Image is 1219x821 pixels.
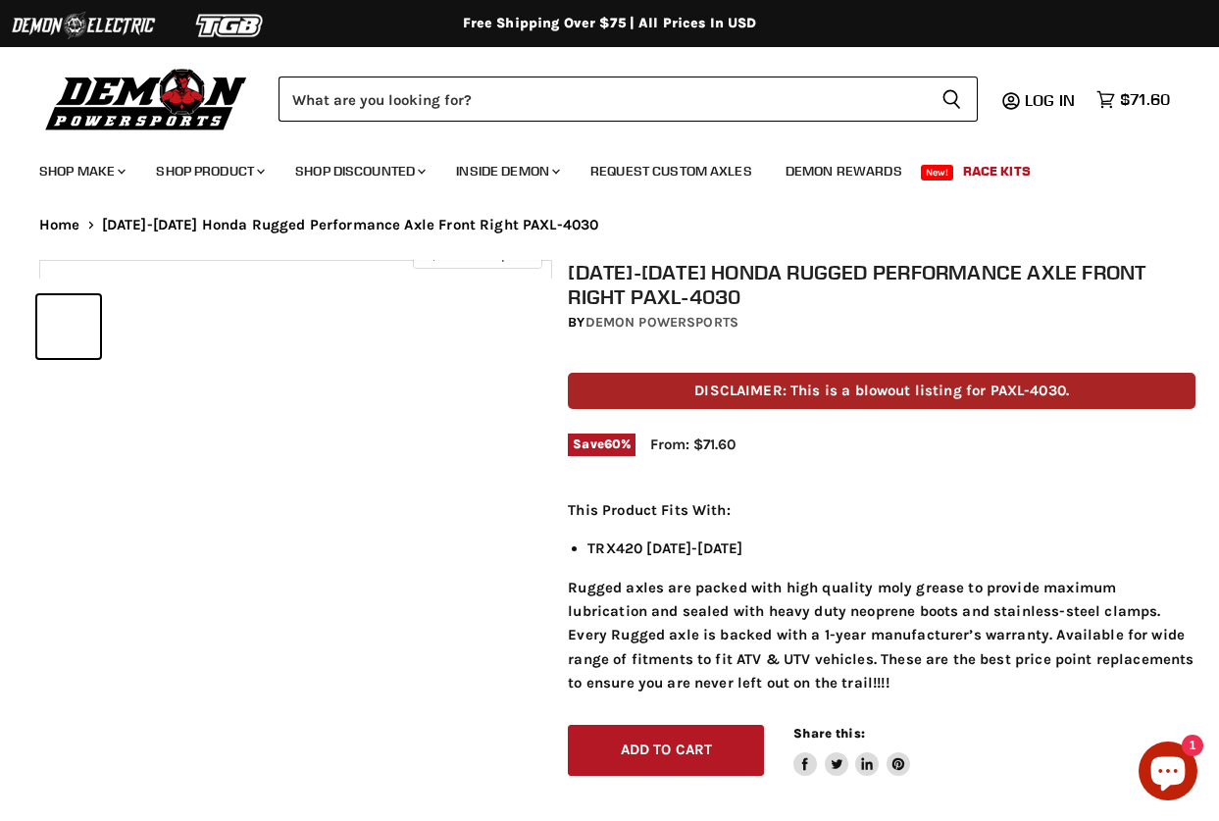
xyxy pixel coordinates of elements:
inbox-online-store-chat: Shopify online store chat [1133,742,1203,805]
img: Demon Powersports [39,64,254,133]
span: Log in [1025,90,1075,110]
a: Home [39,217,80,233]
span: New! [921,165,954,180]
a: Request Custom Axles [576,151,767,191]
aside: Share this: [793,725,910,777]
li: TRX420 [DATE]-[DATE] [587,537,1195,560]
span: From: $71.60 [650,436,736,453]
span: Save % [568,434,635,455]
span: Add to cart [621,741,713,758]
p: This Product Fits With: [568,498,1195,522]
h1: [DATE]-[DATE] Honda Rugged Performance Axle Front Right PAXL-4030 [568,260,1195,309]
span: [DATE]-[DATE] Honda Rugged Performance Axle Front Right PAXL-4030 [102,217,599,233]
span: 60 [604,436,621,451]
button: Add to cart [568,725,764,777]
ul: Main menu [25,143,1165,191]
a: Shop Discounted [280,151,437,191]
a: Demon Rewards [771,151,917,191]
a: Log in [1016,91,1087,109]
p: DISCLAIMER: This is a blowout listing for PAXL-4030. [568,373,1195,409]
a: $71.60 [1087,85,1180,114]
input: Search [279,77,926,122]
a: Demon Powersports [585,314,738,331]
form: Product [279,77,978,122]
div: Rugged axles are packed with high quality moly grease to provide maximum lubrication and sealed w... [568,498,1195,695]
a: Race Kits [948,151,1045,191]
a: Shop Make [25,151,137,191]
a: Inside Demon [441,151,572,191]
span: $71.60 [1120,90,1170,109]
span: Click to expand [423,247,532,262]
a: Shop Product [141,151,277,191]
button: Search [926,77,978,122]
img: TGB Logo 2 [157,7,304,44]
div: by [568,312,1195,334]
button: 2014-2014 Honda Rugged Performance Axle Front Right PAXL-4030 thumbnail [37,295,100,358]
span: Share this: [793,726,864,741]
img: Demon Electric Logo 2 [10,7,157,44]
